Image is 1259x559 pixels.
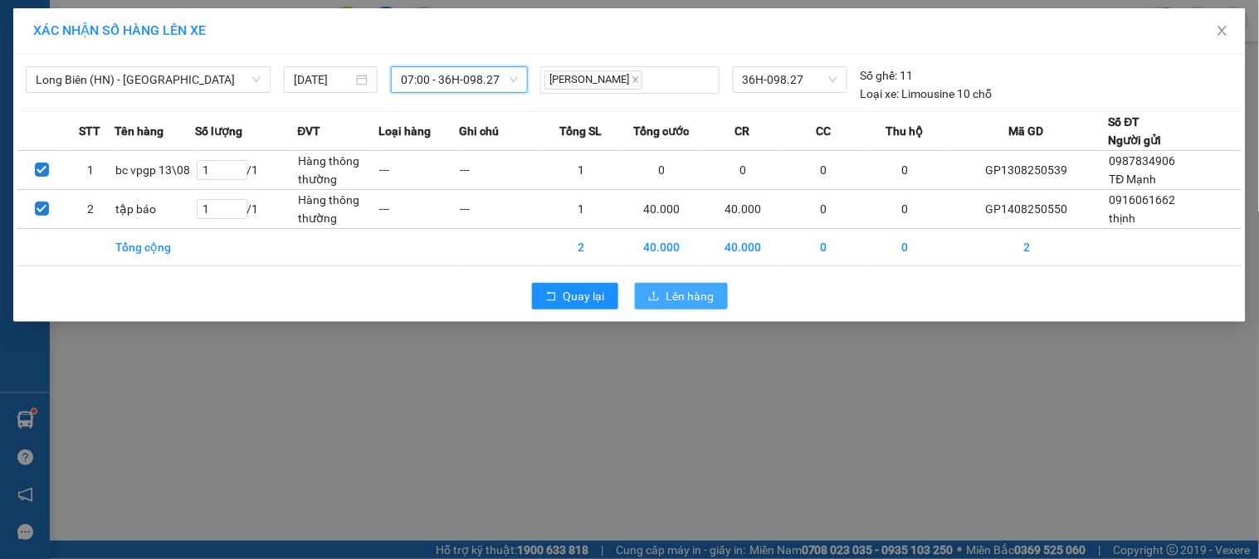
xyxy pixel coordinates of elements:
span: Tên hàng [115,122,163,140]
button: Close [1199,8,1246,55]
td: GP1408250550 [945,190,1109,229]
span: 0987834906 [1110,154,1176,168]
div: [PERSON_NAME]: [17,90,89,126]
td: 2 [540,229,622,266]
span: ĐVT [298,122,321,140]
span: XÁC NHẬN SỐ HÀNG LÊN XE [33,22,206,38]
td: 2 [66,190,115,229]
span: STT [79,122,100,140]
td: --- [460,190,541,229]
div: Kiểm kho lúc: [89,90,161,126]
div: 11 [861,66,914,85]
span: Quay lại [564,287,605,305]
td: 0 [864,229,945,266]
span: Thu hộ [886,122,923,140]
span: Số ghế: [861,66,898,85]
span: close [1216,24,1229,37]
td: GP1308250539 [945,151,1109,190]
span: thịnh [1110,211,1136,225]
td: Hàng thông thường [298,151,379,190]
td: 0 [783,151,865,190]
span: upload [648,290,660,304]
div: Thiếu: [197,53,232,90]
button: uploadLên hàng [635,283,728,309]
td: 0 [783,229,865,266]
strong: 0 [227,56,234,69]
span: TĐ Mạnh [1110,173,1157,186]
td: 1 [540,151,622,190]
td: Tổng cộng [115,229,196,266]
span: Ghi chú [460,122,500,140]
span: CR [735,122,750,140]
td: 0 [702,151,783,190]
span: Loại xe: [861,85,900,103]
td: 0 [864,151,945,190]
span: Loại hàng [378,122,431,140]
input: 14/08/2025 [294,70,353,89]
span: CC [816,122,831,140]
td: 0 [864,190,945,229]
span: close [632,75,640,84]
span: Số lượng [196,122,243,140]
span: [PERSON_NAME] [544,70,642,90]
td: 0 [783,190,865,229]
strong: VP Giải Phóng [17,56,81,87]
td: 40.000 [702,190,783,229]
div: Hệ thống: [160,53,196,90]
button: rollbackQuay lại [532,283,618,309]
td: tập báo [115,190,196,229]
span: Kho nhận [21,110,71,124]
span: Long Biên (HN) - Thanh Hóa [36,67,261,92]
span: rollback [545,290,557,304]
h2: Phiếu kiểm kho [17,17,232,44]
td: --- [378,190,460,229]
strong: 22 [173,110,186,124]
td: --- [378,151,460,190]
div: Phát sinh: [197,90,232,126]
span: 07:00 - 36H-098.27 [401,67,518,92]
td: / 1 [196,151,298,190]
div: Limousine 10 chỗ [861,85,993,103]
div: Kho: [17,53,89,90]
td: --- [460,151,541,190]
span: Mã GD [1009,122,1044,140]
span: 36H-098.27 [743,67,837,92]
strong: 06:31 [DATE] [89,110,156,124]
td: 40.000 [622,229,703,266]
span: Tổng SL [559,122,602,140]
strong: 22 [193,74,207,87]
div: Nhân viên: [89,53,161,90]
strong: 0 [221,110,227,124]
td: bc vpgp 13\08 [115,151,196,190]
strong: 43307_hau0388526456.vinhquang [112,74,295,87]
div: Số ĐT Người gửi [1109,113,1162,149]
span: Lên hàng [666,287,715,305]
div: Thực tế: [160,90,196,126]
span: Tổng cước [633,122,689,140]
td: 1 [540,190,622,229]
td: 40.000 [622,190,703,229]
td: 2 [945,229,1109,266]
td: 40.000 [702,229,783,266]
span: 0916061662 [1110,193,1176,207]
td: / 1 [196,190,298,229]
td: Hàng thông thường [298,190,379,229]
td: 0 [622,151,703,190]
td: 1 [66,151,115,190]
